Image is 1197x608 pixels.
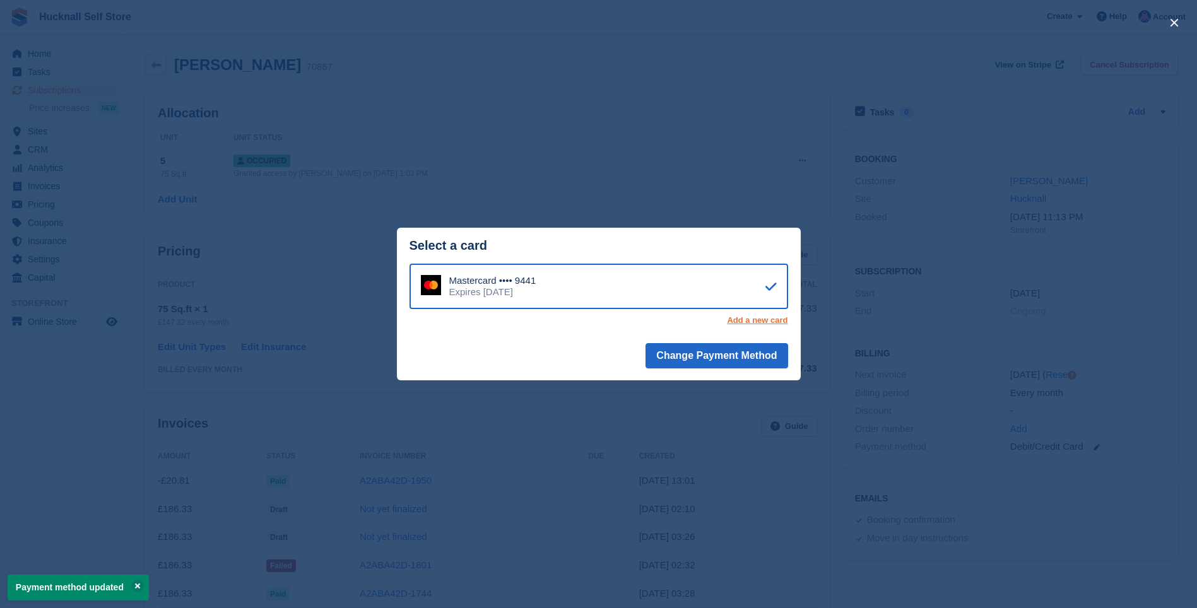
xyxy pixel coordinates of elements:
[449,275,536,286] div: Mastercard •••• 9441
[410,238,788,253] div: Select a card
[646,343,787,368] button: Change Payment Method
[449,286,536,298] div: Expires [DATE]
[8,575,149,600] p: Payment method updated
[727,315,787,325] a: Add a new card
[421,275,441,295] img: Mastercard Logo
[1164,13,1184,33] button: close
